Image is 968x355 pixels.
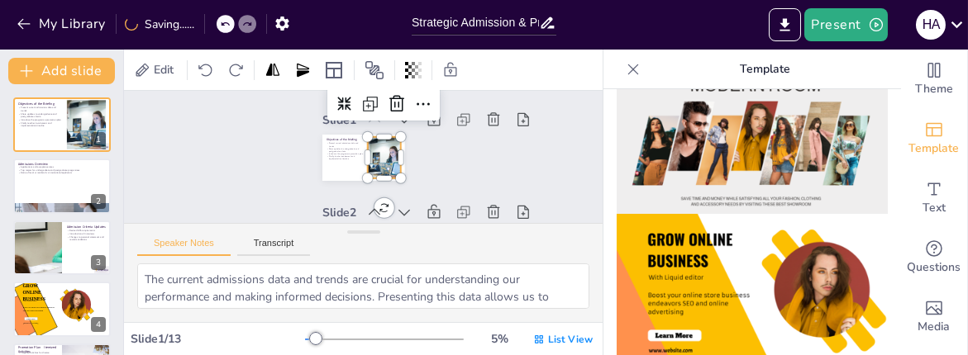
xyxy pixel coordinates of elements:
div: 1 [91,132,106,147]
p: Present current admissions data and trends [329,135,366,147]
p: Introduce the programme promotion plan [327,144,364,154]
input: Insert title [412,11,539,35]
div: 3 [13,220,111,275]
p: Changes to personal statement and recommendations [67,235,106,241]
button: Present [804,8,887,41]
div: 4 [91,317,106,332]
div: 2 [91,194,106,209]
button: Add slide [8,58,115,84]
div: Add text boxes [901,168,967,228]
button: My Library [12,11,112,37]
p: Admissions Overview [18,161,106,166]
span: Learn More [26,318,36,319]
p: Objectives of the Briefing [18,102,62,106]
button: H A [916,8,946,41]
p: Revised GPA requirements [67,230,106,233]
p: Clarify teacher involvement and implementation timeline [327,147,364,159]
p: Objectives of the Briefing [330,130,367,142]
button: Export to PowerPoint [769,8,801,41]
div: 2 [13,159,111,213]
div: Saving...... [125,17,194,32]
span: List View [548,333,593,346]
textarea: The current admissions data and trends are crucial for understanding our performance and making i... [137,263,589,309]
div: Add images, graphics, shapes or video [901,287,967,347]
span: Theme [915,80,953,98]
div: Slide 2 [310,195,346,217]
span: With Liquid editor [23,301,37,302]
span: Template [909,140,960,158]
p: Present current admissions data and trends [18,106,62,112]
span: [DOMAIN_NAME] [23,323,38,324]
div: 5 % [480,331,520,347]
span: Edit [150,62,177,78]
span: Media [918,318,951,336]
img: thumb-3.png [617,62,888,215]
p: Template [646,50,885,89]
span: Boost your online store business endeavors SEO and online advertising [23,307,55,312]
div: Slide 1 / 13 [131,331,305,347]
div: H A [916,10,946,40]
button: Transcript [237,238,311,256]
p: Clarify teacher involvement and implementation timeline [18,121,62,127]
p: Introduce the programme promotion plan [18,118,62,121]
div: Slide 1 [329,104,365,126]
p: Admission Criteria Updates [67,225,106,230]
p: Ratio of local vs mainland vs international applicants [18,171,106,174]
div: Get real-time input from your audience [901,228,967,287]
span: GROW ONLINE BUSINESS [22,283,45,301]
span: Questions [908,258,961,277]
button: Speaker Notes [137,238,231,256]
div: 4 [13,282,111,336]
p: Top majors for undergraduate and postgraduate programmes [18,168,106,171]
span: Text [923,199,946,217]
p: Promotion Plan – Itemized Activities [18,345,57,354]
p: Share updates to undergraduate and postgraduate criteria [328,140,365,152]
div: 1 [13,97,111,152]
p: Applications and acceptance rates [18,165,106,168]
p: Introduction of interviews [67,232,106,235]
div: 3 [91,255,106,270]
div: Layout [321,57,347,83]
p: Share updates to undergraduate and postgraduate criteria [18,112,62,118]
div: Add ready made slides [901,109,967,168]
span: Position [365,60,384,80]
div: Change the overall theme [901,50,967,109]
